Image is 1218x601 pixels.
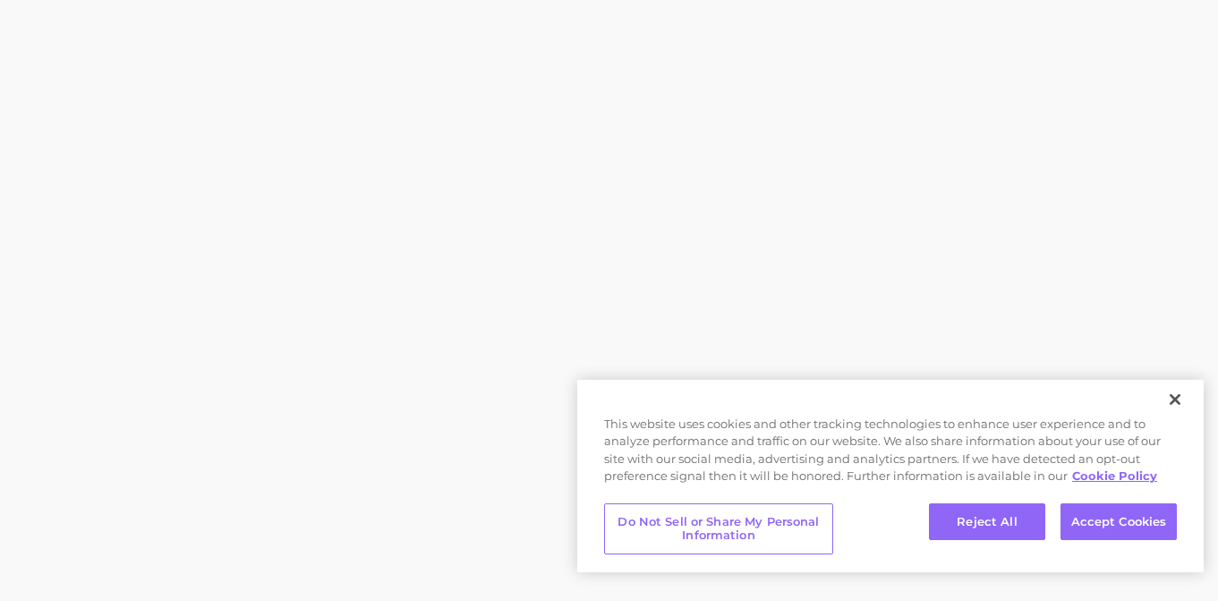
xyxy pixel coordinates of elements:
[929,503,1045,541] button: Reject All
[577,380,1204,572] div: Privacy
[1155,380,1195,419] button: Close
[604,503,833,554] button: Do Not Sell or Share My Personal Information, Opens the preference center dialog
[577,416,1204,494] div: This website uses cookies and other tracking technologies to enhance user experience and to analy...
[1060,503,1177,541] button: Accept Cookies
[577,380,1204,572] div: Cookie banner
[1072,468,1157,483] a: More information about your privacy, opens in a new tab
